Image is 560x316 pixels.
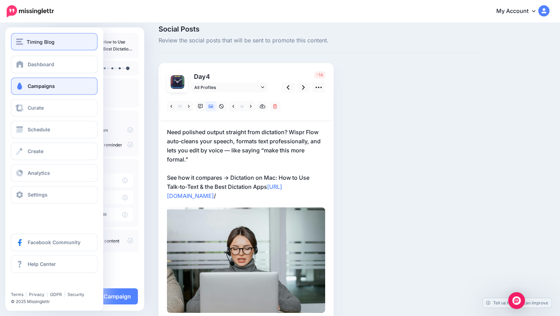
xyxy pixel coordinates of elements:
[28,239,80,245] span: Facebook Community
[489,3,549,20] a: My Account
[28,170,50,176] span: Analytics
[191,71,269,82] p: Day
[169,74,186,90] img: zbZBKAUi-19550.jpg
[50,292,62,297] a: GDPR
[29,292,44,297] a: Privacy
[28,148,43,154] span: Create
[11,298,103,305] li: © 2025 Missinglettr
[11,143,98,160] a: Create
[7,5,54,17] img: Missinglettr
[314,71,325,78] span: -14
[11,77,98,95] a: Campaigns
[28,61,54,67] span: Dashboard
[11,164,98,182] a: Analytics
[16,39,23,45] img: menu.png
[68,292,84,297] a: Security
[28,192,48,198] span: Settings
[508,292,525,309] div: Open Intercom Messenger
[11,186,98,204] a: Settings
[28,261,56,267] span: Help Center
[11,282,65,289] iframe: Twitter Follow Button
[206,73,210,80] span: 4
[167,128,325,200] p: Need polished output straight from dictation? Wispr Flow auto‑cleans your speech, formats text pr...
[64,292,65,297] span: |
[11,99,98,117] a: Curate
[11,234,98,251] a: Facebook Community
[26,292,27,297] span: |
[11,255,98,273] a: Help Center
[89,142,122,148] a: update reminder
[28,83,55,89] span: Campaigns
[47,292,48,297] span: |
[28,105,44,111] span: Curate
[159,36,483,45] span: Review the social posts that will be sent to promote this content.
[191,82,268,92] a: All Profiles
[28,126,50,132] span: Schedule
[11,292,23,297] a: Terms
[194,84,259,91] span: All Profiles
[27,38,55,46] span: Timing Blog
[167,207,325,313] img: a6735d26b2ce3e71204c78ee71f46aee.jpg
[159,26,483,33] span: Social Posts
[11,33,98,50] button: Timing Blog
[483,298,552,308] a: Tell us how we can improve
[11,56,98,73] a: Dashboard
[11,121,98,138] a: Schedule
